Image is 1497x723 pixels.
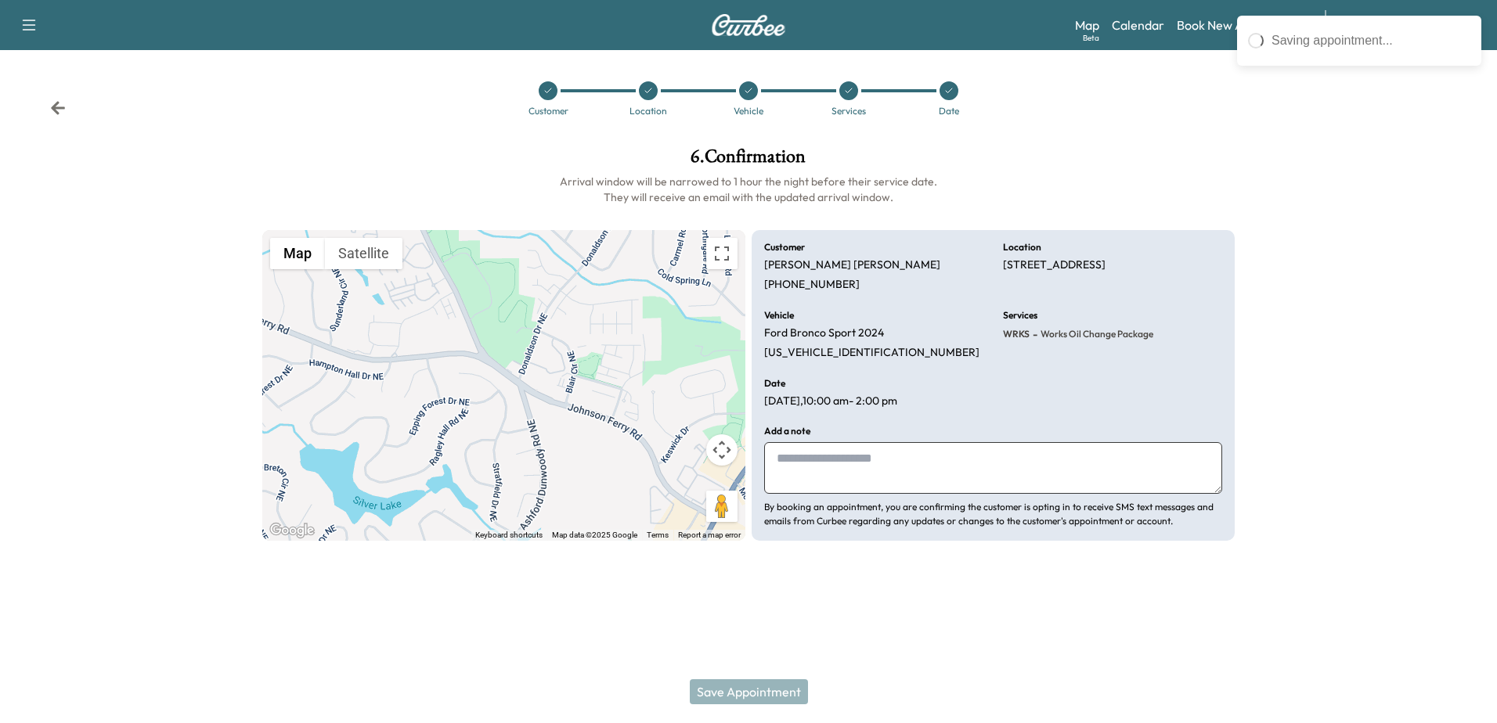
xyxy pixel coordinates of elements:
div: Saving appointment... [1272,31,1470,50]
h6: Arrival window will be narrowed to 1 hour the night before their service date. They will receive ... [262,174,1235,205]
div: Beta [1083,32,1099,44]
p: [PHONE_NUMBER] [764,278,860,292]
p: Ford Bronco Sport 2024 [764,326,884,340]
div: Services [831,106,866,116]
a: MapBeta [1075,16,1099,34]
button: Toggle fullscreen view [706,238,738,269]
div: Customer [528,106,568,116]
span: Map data ©2025 Google [552,531,637,539]
img: Curbee Logo [711,14,786,36]
h6: Add a note [764,426,810,436]
p: [STREET_ADDRESS] [1003,258,1106,272]
span: WRKS [1003,328,1030,340]
a: Terms (opens in new tab) [647,531,669,539]
button: Map camera controls [706,434,738,466]
span: Works Oil Change Package [1037,328,1153,340]
button: Show satellite imagery [325,238,402,269]
p: [US_VEHICLE_IDENTIFICATION_NUMBER] [764,346,979,360]
a: Report a map error [678,531,741,539]
h1: 6 . Confirmation [262,147,1235,174]
h6: Services [1003,311,1037,320]
div: Vehicle [734,106,763,116]
a: Calendar [1112,16,1164,34]
div: Location [629,106,667,116]
h6: Customer [764,243,805,252]
a: Open this area in Google Maps (opens a new window) [266,520,318,541]
p: [PERSON_NAME] [PERSON_NAME] [764,258,940,272]
span: - [1030,326,1037,342]
h6: Vehicle [764,311,794,320]
p: [DATE] , 10:00 am - 2:00 pm [764,394,897,408]
a: Book New Appointment [1177,16,1309,34]
img: Google [266,520,318,541]
h6: Date [764,379,785,388]
div: Date [939,106,959,116]
div: Back [50,100,66,116]
button: Drag Pegman onto the map to open Street View [706,491,738,522]
button: Keyboard shortcuts [475,530,543,541]
button: Show street map [270,238,325,269]
h6: Location [1003,243,1041,252]
p: By booking an appointment, you are confirming the customer is opting in to receive SMS text messa... [764,500,1222,528]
